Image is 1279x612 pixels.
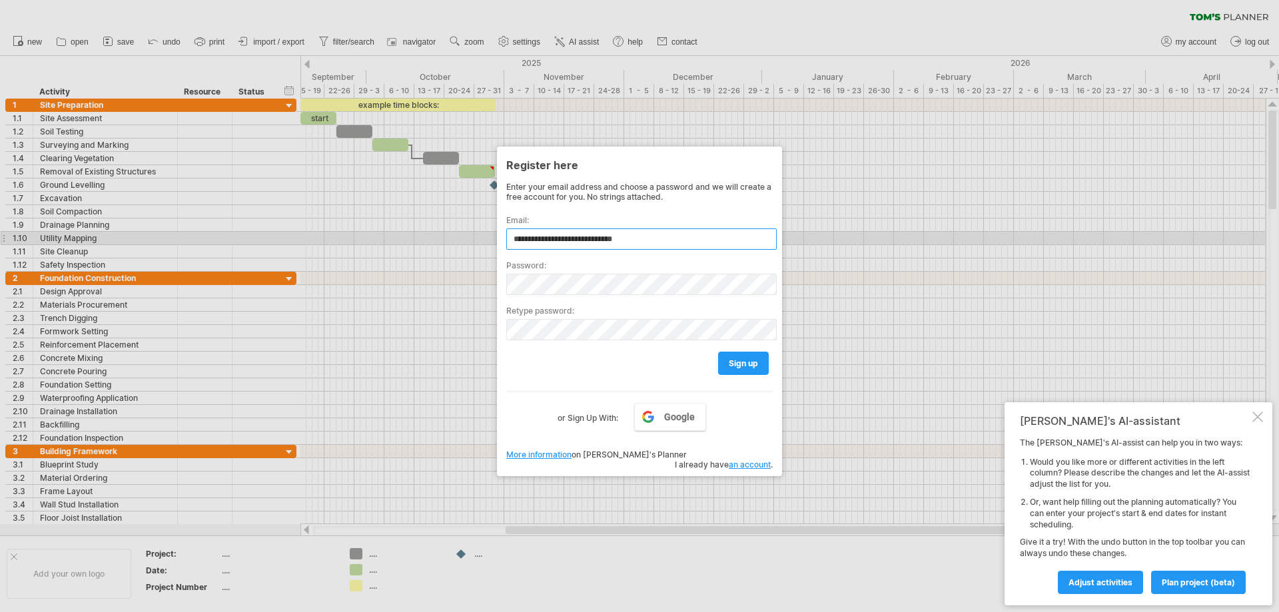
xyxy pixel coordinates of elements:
[1030,497,1250,530] li: Or, want help filling out the planning automatically? You can enter your project's start & end da...
[1162,577,1235,587] span: plan project (beta)
[1058,571,1143,594] a: Adjust activities
[675,459,773,469] span: I already have .
[506,450,687,459] span: on [PERSON_NAME]'s Planner
[506,215,773,225] label: Email:
[1068,577,1132,587] span: Adjust activities
[1020,438,1250,593] div: The [PERSON_NAME]'s AI-assist can help you in two ways: Give it a try! With the undo button in th...
[718,352,769,375] a: sign up
[506,182,773,202] div: Enter your email address and choose a password and we will create a free account for you. No stri...
[506,450,572,459] a: More information
[729,358,758,368] span: sign up
[506,153,773,176] div: Register here
[558,403,618,426] label: or Sign Up With:
[506,306,773,316] label: Retype password:
[1151,571,1246,594] a: plan project (beta)
[729,459,771,469] a: an account
[506,260,773,270] label: Password:
[1020,414,1250,428] div: [PERSON_NAME]'s AI-assistant
[634,403,706,431] a: Google
[1030,457,1250,490] li: Would you like more or different activities in the left column? Please describe the changes and l...
[664,412,695,422] span: Google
